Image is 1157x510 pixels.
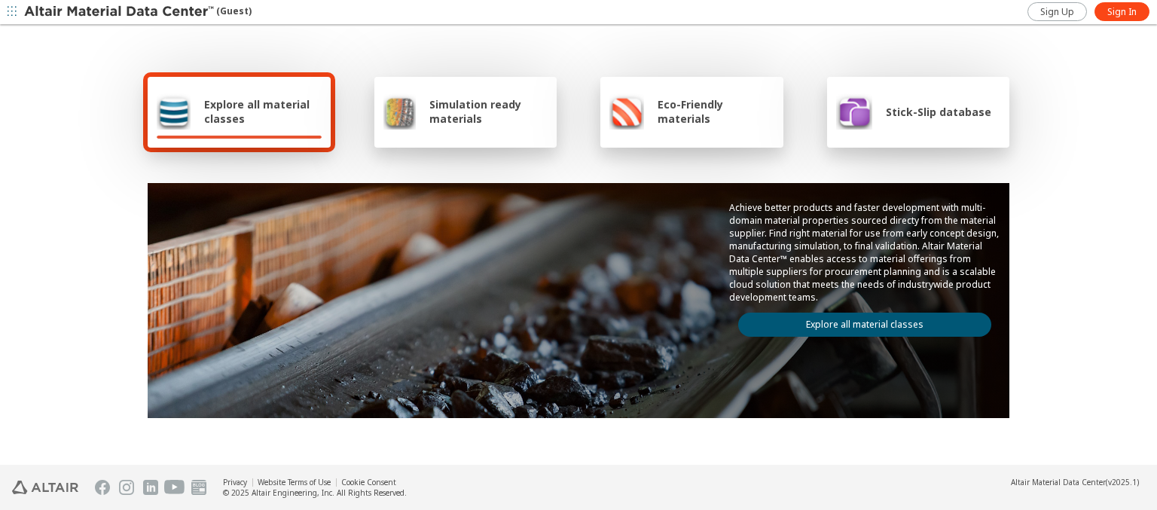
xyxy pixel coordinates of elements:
span: Explore all material classes [204,97,322,126]
span: Stick-Slip database [886,105,991,119]
img: Altair Material Data Center [24,5,216,20]
div: © 2025 Altair Engineering, Inc. All Rights Reserved. [223,487,407,498]
a: Privacy [223,477,247,487]
img: Eco-Friendly materials [609,93,644,130]
span: Altair Material Data Center [1011,477,1106,487]
span: Sign Up [1040,6,1074,18]
img: Stick-Slip database [836,93,872,130]
div: (Guest) [24,5,252,20]
span: Eco-Friendly materials [658,97,774,126]
a: Explore all material classes [738,313,991,337]
div: (v2025.1) [1011,477,1139,487]
img: Simulation ready materials [383,93,416,130]
p: Achieve better products and faster development with multi-domain material properties sourced dire... [729,201,1000,304]
span: Sign In [1107,6,1137,18]
img: Explore all material classes [157,93,191,130]
a: Website Terms of Use [258,477,331,487]
img: Altair Engineering [12,481,78,494]
a: Sign In [1094,2,1149,21]
a: Cookie Consent [341,477,396,487]
span: Simulation ready materials [429,97,548,126]
a: Sign Up [1027,2,1087,21]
